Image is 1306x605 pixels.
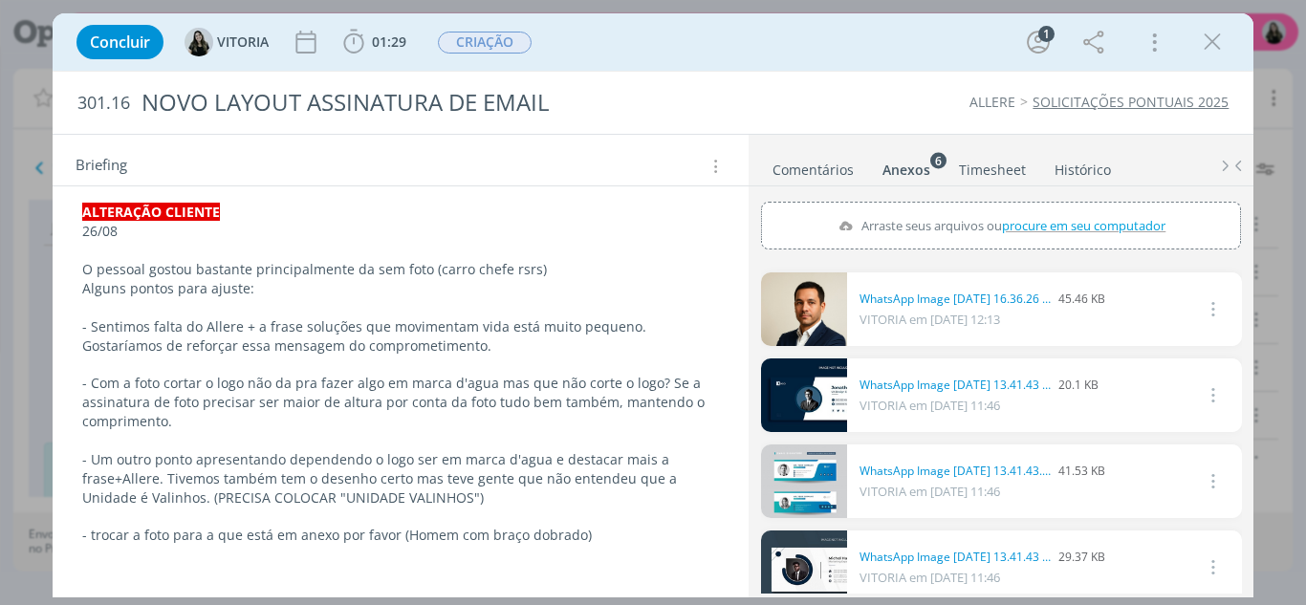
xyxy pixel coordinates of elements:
div: 29.37 KB [860,549,1105,566]
button: CRIAÇÃO [437,31,533,54]
div: dialog [53,13,1254,597]
button: Concluir [76,25,163,59]
a: WhatsApp Image [DATE] 13.41.43.jpeg [860,463,1051,480]
img: V [185,28,213,56]
span: procure em seu computador [1002,217,1165,234]
span: 01:29 [372,32,406,51]
p: 26/08 [82,222,720,241]
span: Concluir [90,34,150,50]
p: - Sentimos falta do Allere + a frase soluções que movimentam vida está muito pequeno. Gostaríamos... [82,317,720,356]
a: Timesheet [958,152,1027,180]
a: WhatsApp Image [DATE] 16.36.26 (1).jpeg [860,291,1051,308]
p: Alguns pontos para ajuste: [82,279,720,298]
span: 301.16 [77,93,130,114]
div: 45.46 KB [860,291,1105,308]
p: - trocar a foto para a que está em anexo por favor (Homem com braço dobrado) [82,526,720,545]
a: WhatsApp Image [DATE] 13.41.43 (2).jpeg [860,377,1051,394]
button: VVITORIA [185,28,269,56]
button: 1 [1023,27,1054,57]
div: 20.1 KB [860,377,1099,394]
strong: ALTERAÇÃO CLIENTE [82,203,220,221]
span: VITORIA [217,35,269,49]
span: Briefing [76,154,127,179]
span: VITORIA em [DATE] 11:46 [860,483,1000,500]
label: Arraste seus arquivos ou [831,213,1172,238]
a: Histórico [1054,152,1112,180]
button: 01:29 [338,27,411,57]
p: - Com a foto cortar o logo não da pra fazer algo em marca d'agua mas que não corte o logo? Se a a... [82,374,720,431]
span: VITORIA em [DATE] 12:13 [860,311,1000,328]
a: WhatsApp Image [DATE] 13.41.43 (1).jpeg [860,549,1051,566]
div: NOVO LAYOUT ASSINATURA DE EMAIL [134,79,741,126]
a: Comentários [772,152,855,180]
a: ALLERE [969,93,1015,111]
span: VITORIA em [DATE] 11:46 [860,569,1000,586]
sup: 6 [930,152,947,168]
p: O pessoal gostou bastante principalmente da sem foto (carro chefe rsrs) [82,260,720,279]
p: - Um outro ponto apresentando dependendo o logo ser em marca d'agua e destacar mais a frase+Aller... [82,450,720,508]
span: CRIAÇÃO [438,32,532,54]
a: SOLICITAÇÕES PONTUAIS 2025 [1033,93,1229,111]
div: 1 [1038,26,1055,42]
div: Anexos [882,161,930,180]
span: VITORIA em [DATE] 11:46 [860,397,1000,414]
div: 41.53 KB [860,463,1105,480]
